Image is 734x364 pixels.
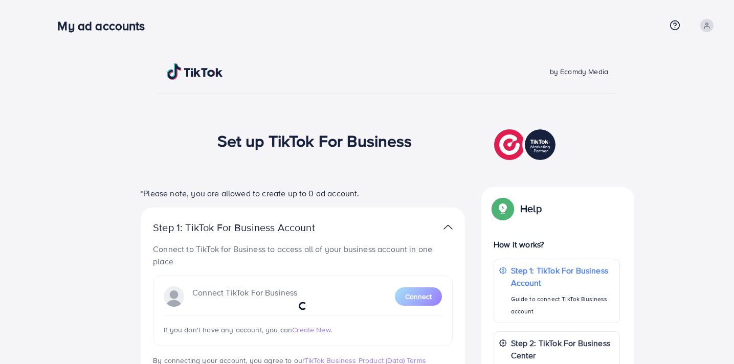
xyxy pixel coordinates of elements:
span: by Ecomdy Media [550,66,608,77]
h1: Set up TikTok For Business [217,131,412,150]
p: *Please note, you are allowed to create up to 0 ad account. [141,187,465,199]
p: Step 1: TikTok For Business Account [153,221,347,234]
img: TikTok partner [443,220,453,235]
p: Step 1: TikTok For Business Account [511,264,614,289]
img: TikTok [167,63,223,80]
img: Popup guide [494,199,512,218]
p: How it works? [494,238,620,251]
img: TikTok partner [494,127,558,163]
p: Step 2: TikTok For Business Center [511,337,614,361]
p: Guide to connect TikTok Business account [511,293,614,317]
h3: My ad accounts [57,18,153,33]
p: Help [520,202,542,215]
